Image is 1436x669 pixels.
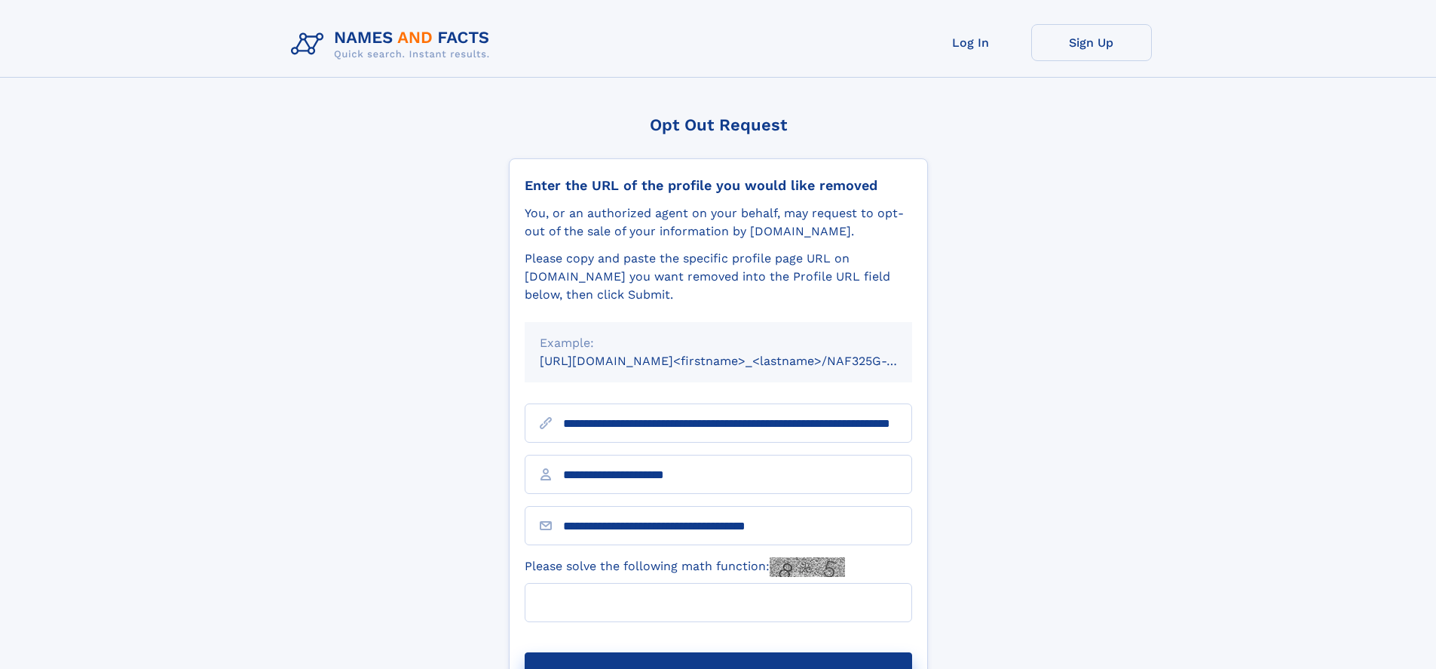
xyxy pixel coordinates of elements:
a: Log In [911,24,1031,61]
div: Please copy and paste the specific profile page URL on [DOMAIN_NAME] you want removed into the Pr... [525,250,912,304]
div: Opt Out Request [509,115,928,134]
div: You, or an authorized agent on your behalf, may request to opt-out of the sale of your informatio... [525,204,912,241]
label: Please solve the following math function: [525,557,845,577]
img: Logo Names and Facts [285,24,502,65]
a: Sign Up [1031,24,1152,61]
div: Enter the URL of the profile you would like removed [525,177,912,194]
div: Example: [540,334,897,352]
small: [URL][DOMAIN_NAME]<firstname>_<lastname>/NAF325G-xxxxxxxx [540,354,941,368]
